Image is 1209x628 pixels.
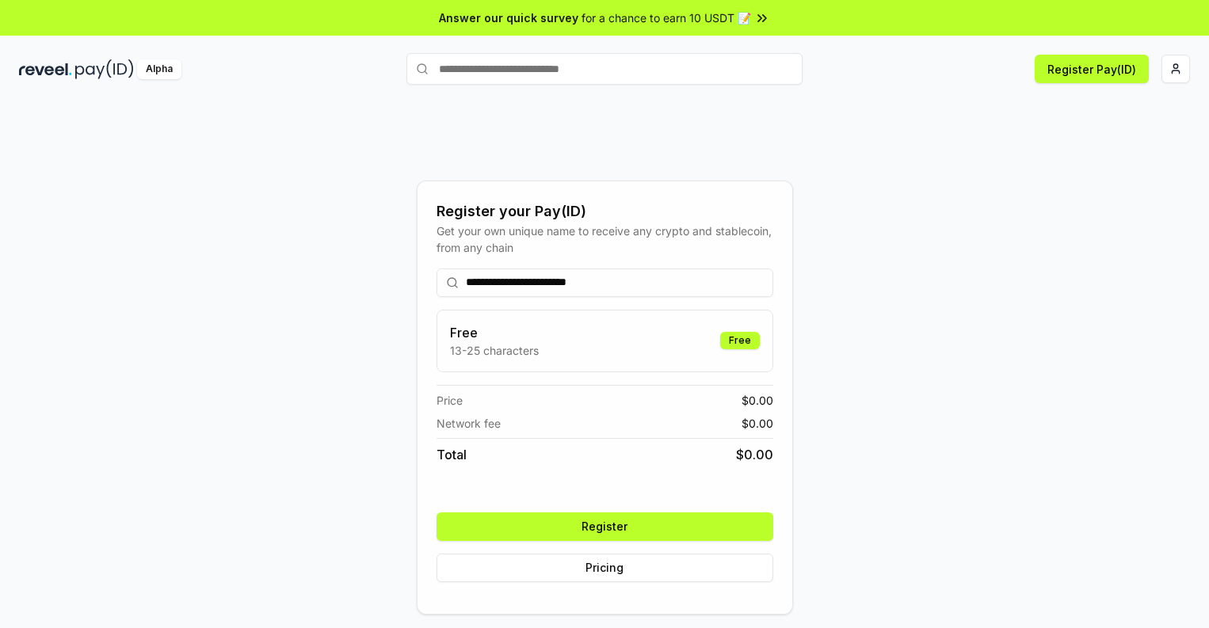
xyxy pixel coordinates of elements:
[437,392,463,409] span: Price
[75,59,134,79] img: pay_id
[437,554,773,582] button: Pricing
[1035,55,1149,83] button: Register Pay(ID)
[742,415,773,432] span: $ 0.00
[437,415,501,432] span: Network fee
[720,332,760,349] div: Free
[437,512,773,541] button: Register
[19,59,72,79] img: reveel_dark
[582,10,751,26] span: for a chance to earn 10 USDT 📝
[736,445,773,464] span: $ 0.00
[450,323,539,342] h3: Free
[437,200,773,223] div: Register your Pay(ID)
[437,445,467,464] span: Total
[742,392,773,409] span: $ 0.00
[439,10,578,26] span: Answer our quick survey
[437,223,773,256] div: Get your own unique name to receive any crypto and stablecoin, from any chain
[137,59,181,79] div: Alpha
[450,342,539,359] p: 13-25 characters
